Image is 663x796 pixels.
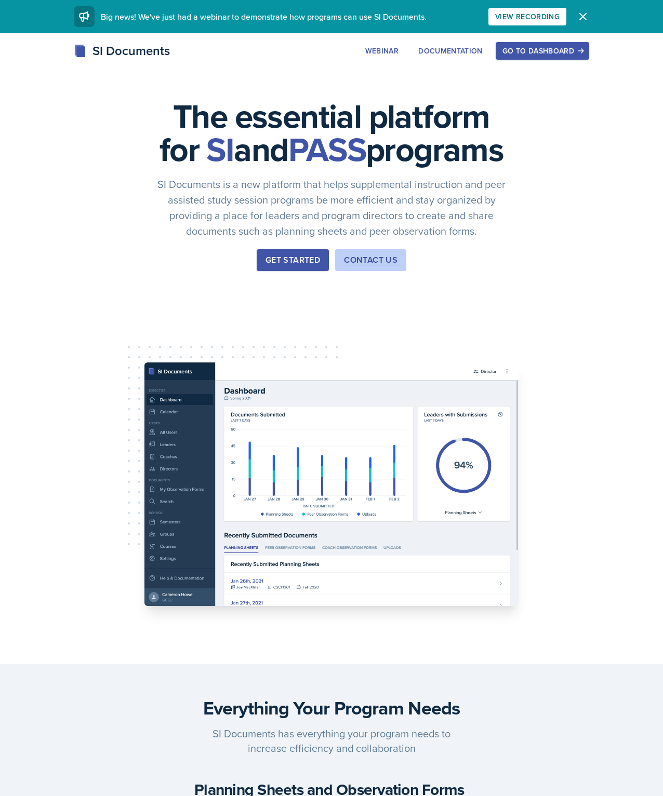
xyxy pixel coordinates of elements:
[194,726,469,755] p: SI Documents has everything your program needs to increase efficiency and collaboration
[101,11,427,22] span: Big news! We've just had a webinar to demonstrate how programs can use SI Documents.
[194,697,469,718] h3: Everything Your Program Needs
[502,47,582,55] div: Go to Dashboard
[266,254,320,266] div: Get Started
[257,249,329,271] button: Get Started
[418,47,483,55] div: Documentation
[344,254,397,266] div: Contact Us
[412,42,489,60] button: Documentation
[359,42,405,60] button: Webinar
[74,42,170,60] div: SI Documents
[495,12,560,21] div: View Recording
[496,42,589,60] button: Go to Dashboard
[335,249,406,271] button: Contact Us
[365,47,399,55] div: Webinar
[488,8,566,25] button: View Recording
